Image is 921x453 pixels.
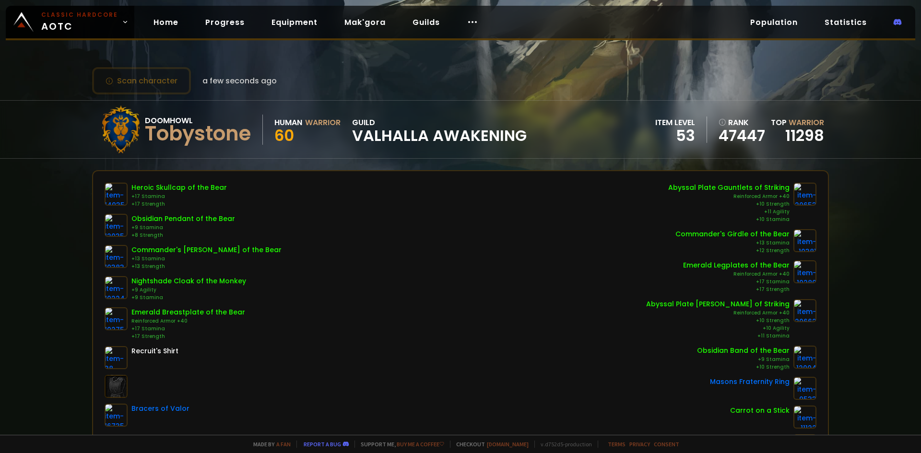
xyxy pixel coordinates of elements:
[646,332,790,340] div: +11 Stamina
[131,232,235,239] div: +8 Strength
[646,317,790,325] div: +10 Strength
[397,441,444,448] a: Buy me a coffee
[352,116,527,143] div: guild
[450,441,529,448] span: Checkout
[683,270,790,278] div: Reinforced Armor +40
[730,406,790,416] div: Carrot on a Stick
[105,404,128,427] img: item-16735
[646,299,790,309] div: Abyssal Plate [PERSON_NAME] of Striking
[668,183,790,193] div: Abyssal Plate Gauntlets of Striking
[817,12,874,32] a: Statistics
[131,346,178,356] div: Recruit's Shirt
[146,12,186,32] a: Home
[719,128,765,143] a: 47447
[668,216,790,223] div: +10 Stamina
[793,260,816,283] img: item-10280
[131,276,246,286] div: Nightshade Cloak of the Monkey
[276,441,291,448] a: a fan
[105,214,128,237] img: item-12035
[352,128,527,143] span: Valhalla Awakening
[105,276,128,299] img: item-10224
[105,346,128,369] img: item-38
[668,193,790,200] div: Reinforced Armor +40
[675,247,790,255] div: +12 Strength
[405,12,448,32] a: Guilds
[655,128,695,143] div: 53
[305,116,341,128] div: Warrior
[675,229,790,239] div: Commander's Girdle of the Bear
[131,333,245,340] div: +17 Strength
[683,260,790,270] div: Emerald Legplates of the Bear
[131,183,227,193] div: Heroic Skullcap of the Bear
[304,441,341,448] a: Report a bug
[354,441,444,448] span: Support me,
[789,117,824,128] span: Warrior
[793,229,816,252] img: item-10381
[697,356,790,363] div: +9 Stamina
[646,309,790,317] div: Reinforced Armor +40
[105,183,128,206] img: item-14935
[131,200,227,208] div: +17 Strength
[131,404,189,414] div: Bracers of Valor
[771,116,824,128] div: Top
[131,224,235,232] div: +9 Stamina
[655,116,695,128] div: item level
[92,67,191,94] button: Scan character
[131,286,246,294] div: +9 Agility
[145,115,251,127] div: Doomhowl
[105,307,128,330] img: item-10275
[629,441,650,448] a: Privacy
[131,245,282,255] div: Commander's [PERSON_NAME] of the Bear
[793,183,816,206] img: item-20653
[668,200,790,208] div: +10 Strength
[131,263,282,270] div: +13 Strength
[646,325,790,332] div: +10 Agility
[202,75,277,87] span: a few seconds ago
[697,346,790,356] div: Obsidian Band of the Bear
[41,11,118,19] small: Classic Hardcore
[534,441,592,448] span: v. d752d5 - production
[105,245,128,268] img: item-10383
[131,317,245,325] div: Reinforced Armor +40
[697,363,790,371] div: +10 Strength
[131,307,245,317] div: Emerald Breastplate of the Bear
[793,377,816,400] img: item-9533
[274,116,302,128] div: Human
[487,441,529,448] a: [DOMAIN_NAME]
[683,278,790,286] div: +17 Stamina
[675,239,790,247] div: +13 Stamina
[793,406,816,429] img: item-11122
[608,441,626,448] a: Terms
[198,12,252,32] a: Progress
[668,208,790,216] div: +11 Agility
[248,441,291,448] span: Made by
[719,116,765,128] div: rank
[793,346,816,369] img: item-12004
[145,127,251,141] div: Tobystone
[785,125,824,146] a: 11298
[131,255,282,263] div: +13 Stamina
[710,377,790,387] div: Masons Fraternity Ring
[6,6,134,38] a: Classic HardcoreAOTC
[683,286,790,293] div: +17 Strength
[131,214,235,224] div: Obsidian Pendant of the Bear
[131,325,245,333] div: +17 Stamina
[654,441,679,448] a: Consent
[743,12,805,32] a: Population
[274,125,294,146] span: 60
[264,12,325,32] a: Equipment
[41,11,118,34] span: AOTC
[793,299,816,322] img: item-20662
[131,193,227,200] div: +17 Stamina
[337,12,393,32] a: Mak'gora
[131,294,246,302] div: +9 Stamina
